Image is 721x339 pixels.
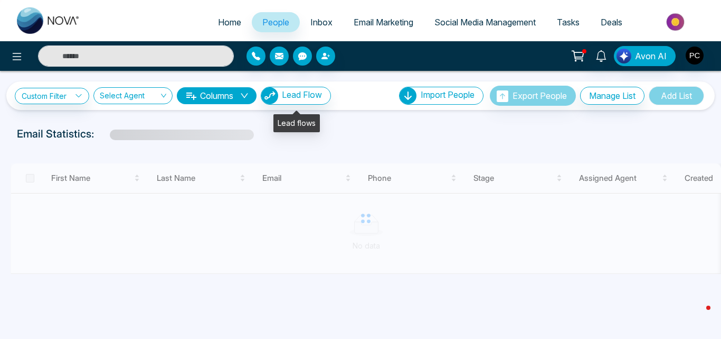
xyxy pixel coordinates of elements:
a: People [252,12,300,32]
a: Tasks [546,12,590,32]
img: Lead Flow [261,87,278,104]
span: Lead Flow [282,89,322,100]
a: Deals [590,12,633,32]
button: Columnsdown [177,87,257,104]
img: Nova CRM Logo [17,7,80,34]
span: Tasks [557,17,580,28]
span: Inbox [310,17,333,28]
img: Lead Flow [616,49,631,63]
p: Email Statistics: [17,126,94,142]
a: Custom Filter [15,88,89,104]
span: Deals [601,17,622,28]
button: Avon AI [614,46,676,66]
a: Social Media Management [424,12,546,32]
span: Home [218,17,241,28]
span: Email Marketing [354,17,413,28]
div: Lead flows [273,114,320,132]
a: Home [207,12,252,32]
a: Lead FlowLead Flow [257,87,331,105]
iframe: Intercom live chat [685,303,710,328]
button: Lead Flow [261,87,331,105]
span: down [240,91,249,100]
span: People [262,17,289,28]
span: Social Media Management [434,17,536,28]
button: Manage List [580,87,644,105]
img: User Avatar [686,47,704,65]
span: Import People [421,89,475,100]
button: Export People [490,86,576,106]
a: Inbox [300,12,343,32]
img: Market-place.gif [638,10,715,34]
span: Avon AI [635,50,667,62]
a: Email Marketing [343,12,424,32]
span: Export People [513,90,567,101]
